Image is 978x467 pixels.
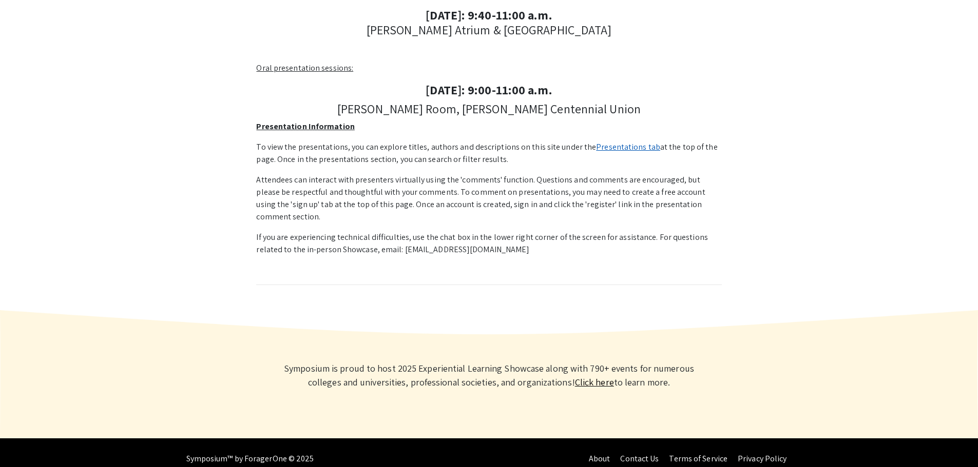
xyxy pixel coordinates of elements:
a: Learn more about Symposium [575,376,614,388]
h4: [PERSON_NAME] Room, [PERSON_NAME] Centennial Union [256,101,721,116]
a: Privacy Policy [738,453,787,464]
p: Symposium is proud to host 2025 Experiential Learning Showcase along with 790+ events for numerou... [269,361,710,389]
iframe: Chat [8,421,44,459]
a: Terms of Service [669,453,727,464]
h4: [PERSON_NAME] Atrium & [GEOGRAPHIC_DATA] [256,8,721,37]
strong: [DATE]: 9:00-11:00 a.m. [426,82,552,98]
p: If you are experiencing technical difficulties, use the chat box in the lower right corner of the... [256,231,721,256]
u: Oral presentation sessions: [256,63,353,73]
p: To view the presentations, you can explore titles, authors and descriptions on this site under th... [256,141,721,166]
p: Attendees can interact with presenters virtually using the 'comments' function. Questions and com... [256,174,721,223]
u: Presentation Information [256,121,354,132]
a: Presentations tab [596,141,660,152]
strong: [DATE]: 9:40-11:00 a.m. [426,7,552,23]
a: About [589,453,610,464]
a: Contact Us [620,453,659,464]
